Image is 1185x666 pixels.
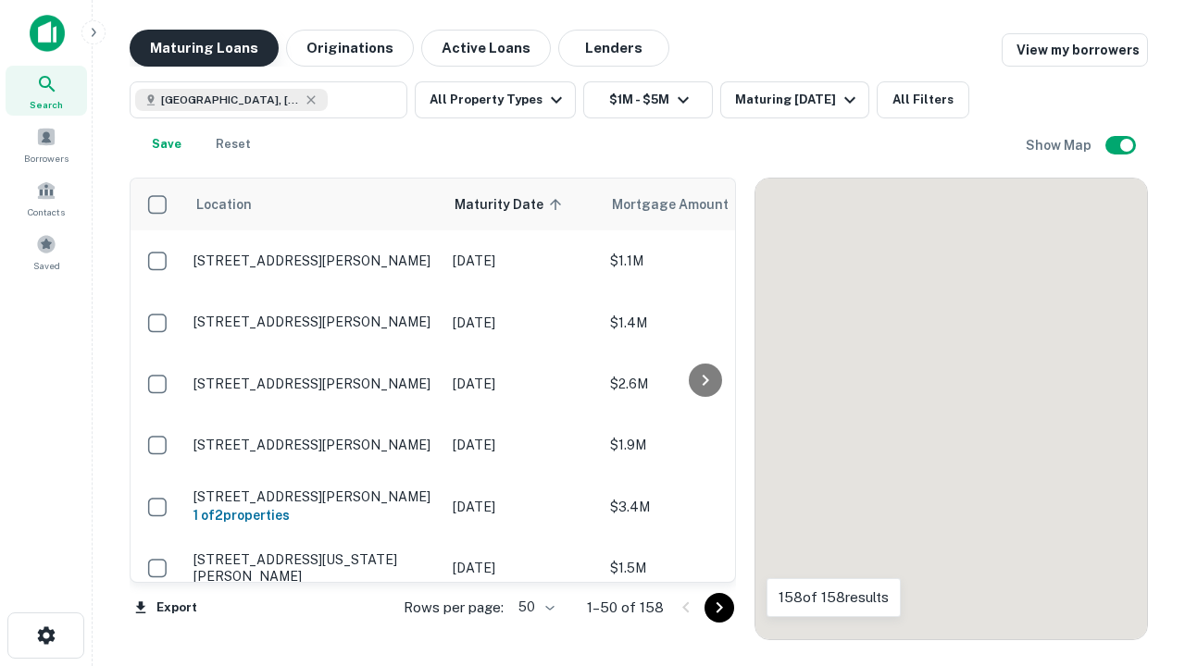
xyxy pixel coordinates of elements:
span: Contacts [28,204,65,219]
button: All Property Types [415,81,576,118]
p: [STREET_ADDRESS][PERSON_NAME] [193,376,434,392]
p: [DATE] [453,497,592,517]
img: capitalize-icon.png [30,15,65,52]
span: Borrowers [24,151,69,166]
p: $1.4M [610,313,795,333]
iframe: Chat Widget [1092,518,1185,607]
span: Search [30,97,63,112]
p: $1.9M [610,435,795,455]
button: All Filters [877,81,969,118]
a: Contacts [6,173,87,223]
button: $1M - $5M [583,81,713,118]
button: Export [130,594,202,622]
p: [DATE] [453,558,592,578]
h6: Show Map [1026,135,1094,155]
a: Saved [6,227,87,277]
div: Maturing [DATE] [735,89,861,111]
a: Borrowers [6,119,87,169]
p: [STREET_ADDRESS][PERSON_NAME] [193,253,434,269]
p: $1.1M [610,251,795,271]
button: Active Loans [421,30,551,67]
button: Maturing Loans [130,30,279,67]
th: Maturity Date [443,179,601,230]
div: 50 [511,594,557,621]
p: $2.6M [610,374,795,394]
p: [STREET_ADDRESS][PERSON_NAME] [193,314,434,330]
span: Mortgage Amount [612,193,753,216]
a: Search [6,66,87,116]
div: 0 0 [755,179,1147,639]
p: Rows per page: [404,597,504,619]
p: 158 of 158 results [779,586,889,609]
p: [STREET_ADDRESS][US_STATE][PERSON_NAME] [193,551,434,585]
p: $1.5M [610,558,795,578]
button: Maturing [DATE] [720,81,869,118]
p: [DATE] [453,251,592,271]
a: View my borrowers [1002,33,1148,67]
h6: 1 of 2 properties [193,505,434,525]
p: [STREET_ADDRESS][PERSON_NAME] [193,488,434,505]
button: Lenders [558,30,669,67]
button: Save your search to get updates of matches that match your search criteria. [137,126,196,163]
button: Go to next page [705,593,734,623]
p: $3.4M [610,497,795,517]
button: Reset [204,126,263,163]
th: Location [184,179,443,230]
span: Location [195,193,252,216]
span: Maturity Date [455,193,568,216]
span: [GEOGRAPHIC_DATA], [GEOGRAPHIC_DATA], [GEOGRAPHIC_DATA] [161,92,300,108]
p: 1–50 of 158 [587,597,664,619]
p: [STREET_ADDRESS][PERSON_NAME] [193,437,434,453]
span: Saved [33,258,60,273]
p: [DATE] [453,435,592,455]
button: Originations [286,30,414,67]
p: [DATE] [453,313,592,333]
th: Mortgage Amount [601,179,805,230]
p: [DATE] [453,374,592,394]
